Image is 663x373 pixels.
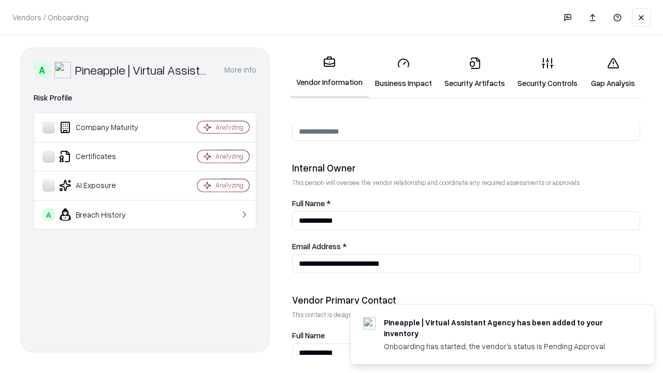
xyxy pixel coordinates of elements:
label: Full Name * [292,199,640,207]
a: Security Artifacts [438,49,511,97]
button: More info [224,61,256,79]
div: A [34,62,50,78]
div: Onboarding has started, the vendor's status is Pending Approval. [384,341,629,352]
div: Analyzing [215,152,243,161]
div: A [42,208,55,221]
label: Email Address * [292,242,640,250]
img: trypineapple.com [363,317,376,329]
img: Pineapple | Virtual Assistant Agency [54,62,71,78]
div: Analyzing [215,181,243,190]
a: Business Impact [369,49,438,97]
a: Security Controls [511,49,584,97]
p: This contact is designated to receive the assessment request from Shift [292,310,640,319]
div: Internal Owner [292,162,640,174]
div: AI Exposure [42,179,166,192]
label: Full Name [292,332,640,339]
a: Gap Analysis [584,49,642,97]
div: Pineapple | Virtual Assistant Agency has been added to your inventory [384,317,629,339]
div: Vendor Primary Contact [292,294,640,306]
div: Breach History [42,208,166,221]
div: Company Maturity [42,121,166,134]
a: Vendor Information [290,48,369,98]
div: Analyzing [215,123,243,132]
div: Risk Profile [34,92,256,104]
p: This person will oversee the vendor relationship and coordinate any required assessments or appro... [292,178,640,187]
div: Certificates [42,150,166,163]
p: Vendors / Onboarding [12,12,89,23]
div: Pineapple | Virtual Assistant Agency [75,62,212,78]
